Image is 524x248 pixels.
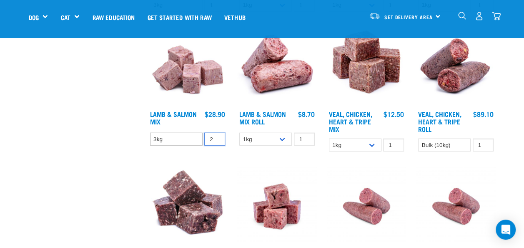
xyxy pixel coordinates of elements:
[148,167,228,246] img: 1171 Venison Heart Tripe Mix 01
[141,0,218,34] a: Get started with Raw
[204,133,225,146] input: 1
[416,27,496,106] img: 1263 Chicken Organ Roll 02
[384,110,404,118] div: $12.50
[327,27,406,106] img: Veal Chicken Heart Tripe Mix 01
[237,27,317,106] img: 1261 Lamb Salmon Roll 01
[150,112,197,123] a: Lamb & Salmon Mix
[298,110,315,118] div: $8.70
[237,167,317,246] img: Venison Veal Salmon Tripe 1621
[148,27,228,106] img: 1029 Lamb Salmon Mix 01
[383,139,404,152] input: 1
[416,167,496,246] img: Venison Veal Salmon Tripe 1651
[86,0,141,34] a: Raw Education
[29,13,39,22] a: Dog
[329,112,372,131] a: Veal, Chicken, Heart & Tripe Mix
[327,167,406,246] img: Venison Veal Salmon Tripe 1651
[492,12,501,20] img: home-icon@2x.png
[418,112,461,131] a: Veal, Chicken, Heart & Tripe Roll
[473,110,494,118] div: $89.10
[473,139,494,152] input: 1
[475,12,484,20] img: user.png
[496,220,516,240] div: Open Intercom Messenger
[218,0,252,34] a: Vethub
[369,12,380,20] img: van-moving.png
[294,133,315,146] input: 1
[458,12,466,20] img: home-icon-1@2x.png
[384,15,433,18] span: Set Delivery Area
[205,110,225,118] div: $28.90
[60,13,70,22] a: Cat
[239,112,286,123] a: Lamb & Salmon Mix Roll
